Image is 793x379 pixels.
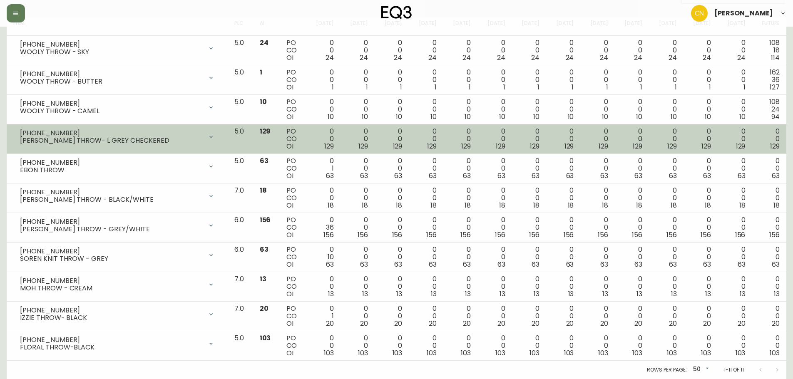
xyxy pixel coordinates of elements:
div: [PHONE_NUMBER] [20,188,203,196]
span: OI [286,230,293,240]
div: 0 0 [724,157,745,180]
div: 0 0 [519,98,539,121]
span: 1 [435,82,437,92]
div: 0 0 [656,39,676,62]
div: IZZIE THROW- BLACK [20,314,203,322]
div: 0 0 [381,98,402,121]
div: 0 0 [313,69,333,91]
div: 0 0 [587,216,608,239]
div: [PHONE_NUMBER]WOOLY THROW - BUTTER [13,69,221,87]
span: 10 [430,112,437,121]
div: 0 0 [347,246,368,268]
div: 108 18 [758,39,780,62]
span: OI [286,201,293,210]
span: 24 [634,53,642,62]
div: 0 0 [758,246,780,268]
span: 10 [671,112,677,121]
div: 0 0 [347,69,368,91]
div: 0 0 [587,98,608,121]
div: 0 0 [519,128,539,150]
div: 0 0 [519,246,539,268]
div: 0 0 [690,216,711,239]
div: 0 36 [313,216,333,239]
span: 129 [736,141,746,151]
span: 129 [260,126,271,136]
div: [PHONE_NUMBER] [20,41,203,48]
div: 0 0 [450,187,471,209]
span: 129 [564,141,574,151]
div: 0 0 [381,157,402,180]
span: 129 [530,141,539,151]
span: 24 [531,53,539,62]
div: 0 0 [519,69,539,91]
div: [PERSON_NAME] THROW- L GREY CHECKERED [20,137,203,144]
span: 129 [427,141,437,151]
span: 156 [426,230,437,240]
div: 0 0 [621,157,642,180]
div: 0 0 [450,69,471,91]
span: 127 [770,82,780,92]
div: 0 0 [587,246,608,268]
div: 0 0 [690,69,711,91]
div: PO CO [286,157,299,180]
span: OI [286,171,293,181]
div: 0 0 [724,246,745,268]
div: 0 0 [519,157,539,180]
div: 0 0 [690,187,711,209]
div: PO CO [286,69,299,91]
span: 156 [632,230,642,240]
div: PO CO [286,275,299,298]
span: 10 [328,112,334,121]
span: [PERSON_NAME] [714,10,773,17]
span: 24 [326,53,334,62]
div: 0 0 [415,128,436,150]
div: 0 0 [347,275,368,298]
span: 156 [735,230,746,240]
div: 0 0 [724,216,745,239]
div: 0 0 [724,187,745,209]
span: 24 [462,53,471,62]
span: 18 [602,201,608,210]
span: 10 [739,112,746,121]
div: 0 0 [758,187,780,209]
div: 0 0 [450,157,471,180]
div: 0 0 [347,157,368,180]
div: 0 0 [484,246,505,268]
span: 63 [360,171,368,181]
div: 0 0 [656,246,676,268]
span: 63 [669,260,677,269]
div: 0 0 [724,69,745,91]
span: 1 [469,82,471,92]
div: 0 0 [313,275,333,298]
span: 63 [634,260,642,269]
div: PO CO [286,39,299,62]
span: 63 [326,171,334,181]
div: 0 0 [587,187,608,209]
div: 0 0 [656,157,676,180]
div: 0 0 [621,128,642,150]
div: 0 0 [621,246,642,268]
div: 0 1 [313,157,333,180]
span: 63 [463,260,471,269]
div: SOREN KNIT THROW - GREY [20,255,203,263]
span: 18 [396,201,402,210]
div: 0 0 [690,157,711,180]
span: OI [286,260,293,269]
div: PO CO [286,98,299,121]
span: 10 [705,112,711,121]
span: 129 [324,141,334,151]
div: 0 0 [656,69,676,91]
span: 24 [600,53,608,62]
span: 10 [499,112,505,121]
span: 18 [568,201,574,210]
div: 0 0 [656,216,676,239]
span: OI [286,53,293,62]
div: 0 0 [415,216,436,239]
td: 5.0 [228,36,253,65]
span: 18 [465,201,471,210]
td: 7.0 [228,272,253,302]
div: [PHONE_NUMBER]MOH THROW - CREAM [13,275,221,294]
span: 1 [572,82,574,92]
div: PO CO [286,246,299,268]
span: 63 [600,260,608,269]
